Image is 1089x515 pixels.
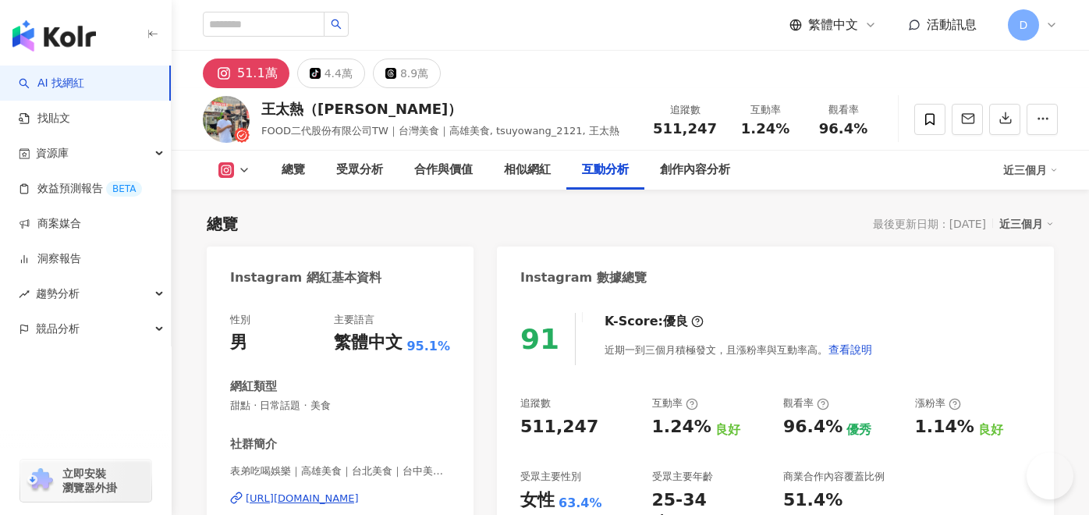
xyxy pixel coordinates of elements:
span: 1.24% [741,121,789,137]
div: K-Score : [605,313,704,330]
div: 4.4萬 [325,62,353,84]
span: 活動訊息 [927,17,977,32]
div: 觀看率 [814,102,873,118]
div: 王太熱（[PERSON_NAME]） [261,99,619,119]
div: 51.4% [783,488,842,513]
div: 8.9萬 [400,62,428,84]
div: 合作與價值 [414,161,473,179]
div: 總覽 [282,161,305,179]
div: 總覽 [207,213,238,235]
div: 最後更新日期：[DATE] [873,218,986,230]
div: 性別 [230,313,250,327]
span: 511,247 [653,120,717,137]
div: 良好 [715,421,740,439]
div: 互動率 [736,102,795,118]
a: searchAI 找網紅 [19,76,84,91]
span: search [331,19,342,30]
div: 男 [230,331,247,355]
div: 近三個月 [999,214,1054,234]
a: 找貼文 [19,111,70,126]
div: 優秀 [846,421,871,439]
div: 相似網紅 [504,161,551,179]
div: 受眾主要性別 [520,470,581,484]
div: [URL][DOMAIN_NAME] [246,492,359,506]
a: 洞察報告 [19,251,81,267]
button: 8.9萬 [373,59,441,88]
div: 受眾主要年齡 [652,470,713,484]
span: 查看說明 [828,343,872,356]
div: 商業合作內容覆蓋比例 [783,470,885,484]
button: 4.4萬 [297,59,365,88]
div: 91 [520,323,559,355]
div: 繁體中文 [334,331,403,355]
span: rise [19,289,30,300]
a: 效益預測報告BETA [19,181,142,197]
div: 追蹤數 [520,396,551,410]
a: [URL][DOMAIN_NAME] [230,492,450,506]
button: 查看說明 [828,334,873,365]
div: Instagram 網紅基本資料 [230,269,381,286]
iframe: Help Scout Beacon - Open [1027,453,1073,499]
div: 1.14% [915,415,974,439]
div: 觀看率 [783,396,829,410]
span: 繁體中文 [808,16,858,34]
div: 網紅類型 [230,378,277,395]
div: 受眾分析 [336,161,383,179]
span: FOOD二代股份有限公司TW｜台灣美食｜高雄美食, tsuyowang_2121, 王太熱 [261,125,619,137]
div: 近三個月 [1003,158,1058,183]
div: 51.1萬 [237,62,278,84]
div: 96.4% [783,415,842,439]
div: 1.24% [652,415,711,439]
div: 追蹤數 [653,102,717,118]
div: 優良 [663,313,688,330]
div: 63.4% [559,495,602,512]
span: 95.1% [406,338,450,355]
img: chrome extension [25,468,55,493]
a: chrome extension立即安裝 瀏覽器外掛 [20,460,151,502]
div: 社群簡介 [230,436,277,453]
div: 互動分析 [582,161,629,179]
span: 96.4% [819,121,867,137]
span: 甜點 · 日常話題 · 美食 [230,399,450,413]
span: 趨勢分析 [36,276,80,311]
div: 511,247 [520,415,598,439]
span: D [1020,16,1028,34]
img: KOL Avatar [203,96,250,143]
div: 女性 [520,488,555,513]
img: logo [12,20,96,51]
div: 漲粉率 [915,396,961,410]
span: 資源庫 [36,136,69,171]
div: 主要語言 [334,313,374,327]
span: 競品分析 [36,311,80,346]
a: 商案媒合 [19,216,81,232]
span: 表弟吃喝娛樂｜高雄美食｜台北美食｜台中美食｜台南美食 | bdfoodies_ [230,464,450,478]
span: 立即安裝 瀏覽器外掛 [62,467,117,495]
div: 互動率 [652,396,698,410]
div: 良好 [978,421,1003,439]
div: 近期一到三個月積極發文，且漲粉率與互動率高。 [605,334,873,365]
div: Instagram 數據總覽 [520,269,647,286]
div: 創作內容分析 [660,161,730,179]
button: 51.1萬 [203,59,289,88]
